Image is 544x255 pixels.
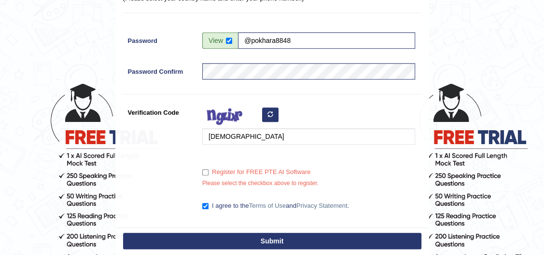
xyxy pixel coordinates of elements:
[202,167,310,177] label: Register for FREE PTE AI Software
[202,169,209,175] input: Register for FREE PTE AI Software
[123,63,198,76] label: Password Confirm
[226,38,232,44] input: Show/Hide Password
[296,202,348,209] a: Privacy Statement
[202,201,349,211] label: I agree to the and .
[123,233,421,249] button: Submit
[202,203,209,209] input: I agree to theTerms of UseandPrivacy Statement.
[249,202,286,209] a: Terms of Use
[123,32,198,45] label: Password
[123,104,198,117] label: Verification Code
